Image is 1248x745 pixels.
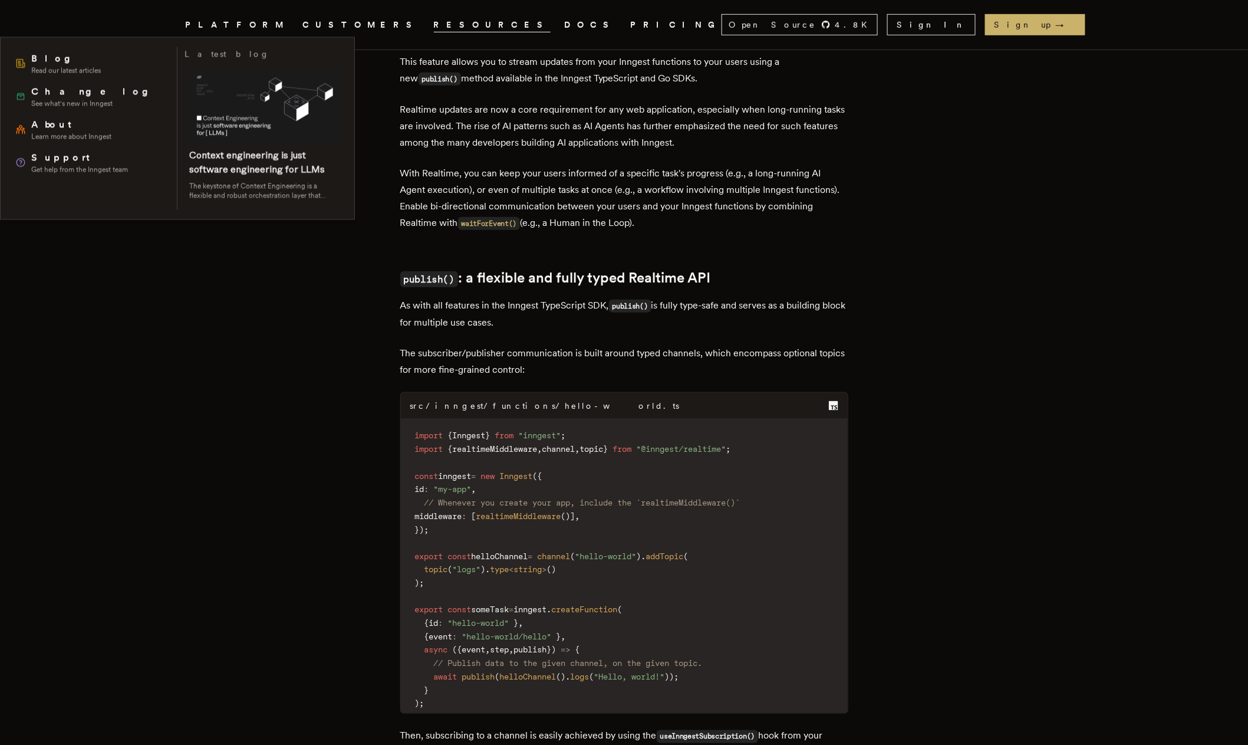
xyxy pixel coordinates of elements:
[490,565,509,575] span: type
[729,19,816,31] span: Open Source
[552,565,557,575] span: )
[415,511,462,521] span: middleware
[509,605,514,615] span: =
[538,471,542,481] span: {
[618,605,623,615] span: (
[429,619,439,628] span: id
[10,80,170,113] a: ChangelogSee what's new in Inngest
[566,511,571,521] span: )
[434,672,457,682] span: await
[186,18,289,32] button: PLATFORM
[566,672,571,682] span: .
[31,66,101,76] span: Read our latest articles
[448,619,509,628] span: "hello-world"
[490,645,509,655] span: step
[538,444,542,454] span: ,
[453,632,457,642] span: :
[434,18,551,32] span: RESOURCES
[684,552,689,561] span: (
[561,431,566,440] span: ;
[594,672,665,682] span: "Hello, world!"
[670,672,674,682] span: )
[429,632,453,642] span: event
[400,54,848,87] p: This feature allows you to stream updates from your Inngest functions to your users using a new m...
[580,444,604,454] span: topic
[509,565,514,575] span: <
[528,552,533,561] span: =
[10,47,170,80] a: BlogRead our latest articles
[665,672,670,682] span: )
[575,552,637,561] span: "hello-world"
[415,579,420,588] span: )
[472,552,528,561] span: helloChannel
[561,645,571,655] span: =>
[519,619,523,628] span: ,
[31,118,111,132] span: About
[646,552,684,561] span: addTopic
[571,672,590,682] span: logs
[538,552,571,561] span: channel
[641,552,646,561] span: .
[189,150,325,175] a: Context engineering is just software engineering for LLMs
[424,632,429,642] span: {
[419,73,461,86] code: publish()
[31,151,128,165] span: Support
[557,632,561,642] span: }
[448,431,453,440] span: {
[415,484,424,494] span: id
[604,444,608,454] span: }
[495,431,514,440] span: from
[10,113,170,146] a: AboutLearn more about Inngest
[472,471,476,481] span: =
[552,605,618,615] span: createFunction
[415,552,443,561] span: export
[448,565,453,575] span: (
[439,619,443,628] span: :
[185,47,269,61] h3: Latest blog
[481,471,495,481] span: new
[458,217,521,228] a: waitForEvent()
[420,579,424,588] span: ;
[590,672,594,682] span: (
[420,699,424,708] span: ;
[637,444,726,454] span: "@inngest/realtime"
[547,565,552,575] span: (
[575,645,580,655] span: {
[571,511,575,521] span: ]
[453,645,457,655] span: (
[476,511,561,521] span: realtimeMiddleware
[495,672,500,682] span: (
[400,345,848,378] p: The subscriber/publisher communication is built around typed channels, which encompass optional t...
[557,672,561,682] span: (
[571,552,575,561] span: (
[514,605,547,615] span: inngest
[415,471,439,481] span: const
[472,484,476,494] span: ,
[500,672,557,682] span: helloChannel
[613,444,632,454] span: from
[10,146,170,179] a: SupportGet help from the Inngest team
[674,672,679,682] span: ;
[835,19,875,31] span: 4.8 K
[462,672,495,682] span: publish
[457,645,462,655] span: {
[415,525,420,534] span: }
[462,632,552,642] span: "hello-world/hello"
[453,431,486,440] span: Inngest
[448,552,472,561] span: const
[462,645,486,655] span: event
[462,511,467,521] span: :
[547,645,552,655] span: }
[486,431,490,440] span: }
[424,619,429,628] span: {
[415,605,443,615] span: export
[439,471,472,481] span: inngest
[609,300,651,313] code: publish()
[453,565,481,575] span: "logs"
[486,565,490,575] span: .
[565,18,617,32] a: DOCS
[561,632,566,642] span: ,
[514,565,542,575] span: string
[509,645,514,655] span: ,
